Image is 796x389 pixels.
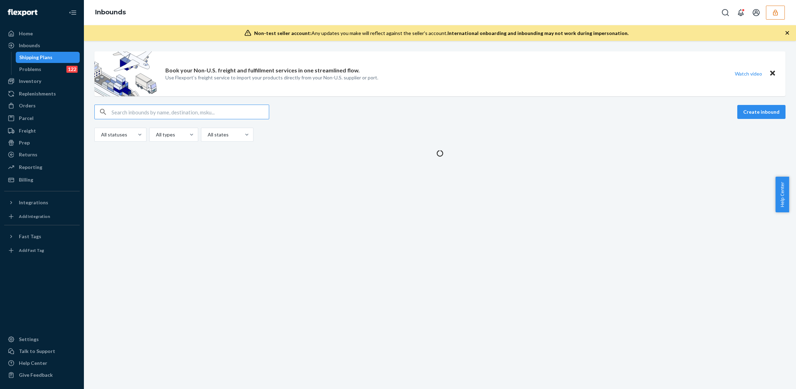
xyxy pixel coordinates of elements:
[4,358,80,369] a: Help Center
[4,245,80,256] a: Add Fast Tag
[19,115,34,122] div: Parcel
[4,113,80,124] a: Parcel
[19,139,30,146] div: Prep
[19,30,33,37] div: Home
[19,151,37,158] div: Returns
[19,360,47,367] div: Help Center
[66,6,80,20] button: Close Navigation
[19,213,50,219] div: Add Integration
[4,211,80,222] a: Add Integration
[8,9,37,16] img: Flexport logo
[4,149,80,160] a: Returns
[207,131,208,138] input: All states
[718,6,732,20] button: Open Search Box
[19,336,39,343] div: Settings
[100,131,101,138] input: All statuses
[4,174,80,185] a: Billing
[768,69,777,79] button: Close
[112,105,269,119] input: Search inbounds by name, destination, msku...
[4,137,80,148] a: Prep
[165,66,360,75] p: Book your Non-U.S. freight and fulfillment services in one streamlined flow.
[730,69,767,79] button: Watch video
[4,346,80,357] button: Talk to Support
[4,162,80,173] a: Reporting
[66,66,78,73] div: 122
[749,6,763,20] button: Open account menu
[19,348,55,355] div: Talk to Support
[19,164,42,171] div: Reporting
[4,100,80,111] a: Orders
[447,30,629,36] span: International onboarding and inbounding may not work during impersonation.
[4,125,80,136] a: Freight
[737,105,786,119] button: Create inbound
[95,8,126,16] a: Inbounds
[19,54,52,61] div: Shipping Plans
[19,247,44,253] div: Add Fast Tag
[4,76,80,87] a: Inventory
[254,30,311,36] span: Non-test seller account:
[19,90,56,97] div: Replenishments
[19,176,33,183] div: Billing
[19,78,41,85] div: Inventory
[4,197,80,208] button: Integrations
[19,372,53,379] div: Give Feedback
[19,102,36,109] div: Orders
[165,74,378,81] p: Use Flexport’s freight service to import your products directly from your Non-U.S. supplier or port.
[19,127,36,134] div: Freight
[4,88,80,99] a: Replenishments
[734,6,748,20] button: Open notifications
[16,52,80,63] a: Shipping Plans
[4,231,80,242] button: Fast Tags
[254,30,629,37] div: Any updates you make will reflect against the seller's account.
[4,369,80,381] button: Give Feedback
[155,131,156,138] input: All types
[19,42,40,49] div: Inbounds
[16,64,80,75] a: Problems122
[4,334,80,345] a: Settings
[89,2,131,23] ol: breadcrumbs
[19,233,41,240] div: Fast Tags
[19,66,41,73] div: Problems
[4,40,80,51] a: Inbounds
[775,177,789,212] button: Help Center
[4,28,80,39] a: Home
[19,199,48,206] div: Integrations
